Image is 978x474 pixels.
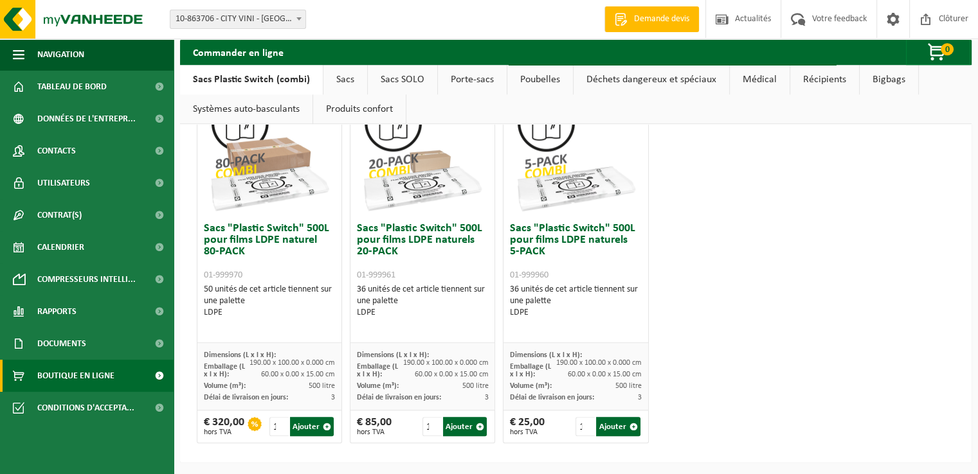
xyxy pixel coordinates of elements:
span: 01-999961 [357,270,395,280]
div: LDPE [204,307,335,319]
h3: Sacs "Plastic Switch" 500L pour films LDPE naturels 20-PACK [357,223,488,281]
h3: Sacs "Plastic Switch" 500L pour films LDPE naturels 5-PACK [510,223,641,281]
span: Emballage (L x l x H): [204,363,245,378]
span: 3 [331,394,335,401]
span: 3 [484,394,488,401]
div: 36 unités de cet article tiennent sur une palette [510,284,641,319]
a: Déchets dangereux et spéciaux [574,65,729,94]
span: Tableau de bord [37,71,107,103]
span: 500 litre [615,382,642,390]
div: LDPE [357,307,488,319]
a: Médical [730,65,790,94]
span: Utilisateurs [37,167,90,199]
div: € 25,00 [510,417,545,436]
input: 1 [269,417,289,436]
span: Navigation [37,39,84,71]
span: 0 [941,43,954,55]
span: hors TVA [510,428,545,436]
span: 60.00 x 0.00 x 15.00 cm [261,371,335,378]
span: Volume (m³): [357,382,399,390]
span: Conditions d'accepta... [37,392,134,424]
a: Demande devis [604,6,699,32]
span: Rapports [37,295,77,328]
span: Délai de livraison en jours: [357,394,441,401]
a: Produits confort [313,94,406,124]
span: 01-999960 [510,270,548,280]
span: Dimensions (L x l x H): [510,351,582,359]
input: 1 [422,417,442,436]
span: 190.00 x 100.00 x 0.000 cm [249,359,335,367]
span: Calendrier [37,231,84,263]
span: Emballage (L x l x H): [357,363,398,378]
span: hors TVA [357,428,392,436]
a: Systèmes auto-basculants [180,94,312,124]
button: Ajouter [596,417,640,436]
span: 10-863706 - CITY VINI - LAEKEN [170,10,306,29]
div: 50 unités de cet article tiennent sur une palette [204,284,335,319]
span: 10-863706 - CITY VINI - LAEKEN [170,10,305,28]
a: Porte-sacs [438,65,507,94]
span: 500 litre [462,382,488,390]
div: 36 unités de cet article tiennent sur une palette [357,284,488,319]
span: Contrat(s) [37,199,82,231]
a: Sacs SOLO [368,65,437,94]
input: 1 [575,417,595,436]
a: Poubelles [507,65,573,94]
h2: Commander en ligne [180,39,296,64]
span: 60.00 x 0.00 x 15.00 cm [568,371,642,378]
img: 01-999961 [358,88,487,216]
span: 500 litre [309,382,335,390]
span: Données de l'entrepr... [37,103,136,135]
span: 60.00 x 0.00 x 15.00 cm [414,371,488,378]
span: 190.00 x 100.00 x 0.000 cm [403,359,488,367]
span: Volume (m³): [510,382,552,390]
span: Dimensions (L x l x H): [357,351,429,359]
span: Boutique en ligne [37,360,114,392]
span: Délai de livraison en jours: [204,394,288,401]
a: Sacs Plastic Switch (combi) [180,65,323,94]
a: Récipients [790,65,859,94]
span: hors TVA [204,428,244,436]
span: 01-999970 [204,270,242,280]
span: Documents [37,328,86,360]
button: Ajouter [443,417,487,436]
span: 3 [638,394,642,401]
div: € 320,00 [204,417,244,436]
img: 01-999970 [205,88,334,216]
span: Emballage (L x l x H): [510,363,551,378]
span: 190.00 x 100.00 x 0.000 cm [556,359,642,367]
a: Bigbags [860,65,918,94]
a: Sacs [323,65,367,94]
button: Ajouter [290,417,334,436]
span: Contacts [37,135,76,167]
h3: Sacs "Plastic Switch" 500L pour films LDPE naturel 80-PACK [204,223,335,281]
span: Délai de livraison en jours: [510,394,594,401]
span: Demande devis [631,13,693,26]
span: Volume (m³): [204,382,246,390]
div: € 85,00 [357,417,392,436]
span: Compresseurs intelli... [37,263,136,295]
span: Dimensions (L x l x H): [204,351,276,359]
button: 0 [906,39,970,65]
div: LDPE [510,307,641,319]
img: 01-999960 [511,88,640,216]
